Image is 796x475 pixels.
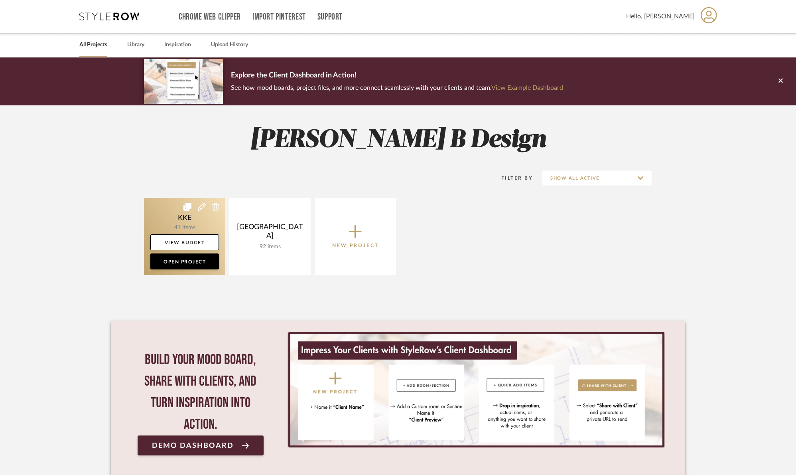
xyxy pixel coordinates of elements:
[626,12,695,21] span: Hello, [PERSON_NAME]
[144,59,223,103] img: d5d033c5-7b12-40c2-a960-1ecee1989c38.png
[491,174,533,182] div: Filter By
[231,82,563,93] p: See how mood boards, project files, and more connect seamlessly with your clients and team.
[138,435,264,455] a: Demo Dashboard
[179,14,241,20] a: Chrome Web Clipper
[290,334,662,445] img: StyleRow_Client_Dashboard_Banner__1_.png
[152,442,234,449] span: Demo Dashboard
[252,14,306,20] a: Import Pinterest
[288,332,665,447] div: 0
[138,349,264,435] div: Build your mood board, share with clients, and turn inspiration into action.
[150,234,219,250] a: View Budget
[150,253,219,269] a: Open Project
[315,198,396,275] button: New Project
[127,40,144,50] a: Library
[79,40,107,50] a: All Projects
[491,85,563,91] a: View Example Dashboard
[236,223,304,243] div: [GEOGRAPHIC_DATA]
[236,243,304,250] div: 92 items
[231,69,563,82] p: Explore the Client Dashboard in Action!
[211,40,248,50] a: Upload History
[332,241,379,249] p: New Project
[164,40,191,50] a: Inspiration
[111,125,685,155] h2: [PERSON_NAME] B Design
[317,14,343,20] a: Support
